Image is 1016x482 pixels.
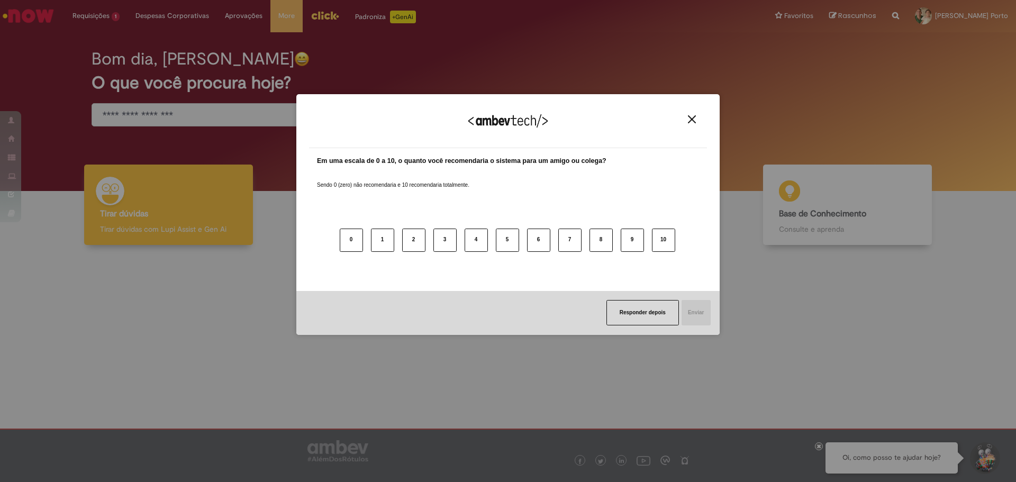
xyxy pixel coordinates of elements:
button: 4 [465,229,488,252]
button: 2 [402,229,425,252]
button: 5 [496,229,519,252]
button: 1 [371,229,394,252]
button: 8 [589,229,613,252]
button: Responder depois [606,300,679,325]
button: 3 [433,229,457,252]
button: 10 [652,229,675,252]
button: 9 [621,229,644,252]
button: 7 [558,229,582,252]
button: 6 [527,229,550,252]
label: Em uma escala de 0 a 10, o quanto você recomendaria o sistema para um amigo ou colega? [317,156,606,166]
img: Close [688,115,696,123]
button: Close [685,115,699,124]
label: Sendo 0 (zero) não recomendaria e 10 recomendaria totalmente. [317,169,469,189]
img: Logo Ambevtech [468,114,548,128]
button: 0 [340,229,363,252]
